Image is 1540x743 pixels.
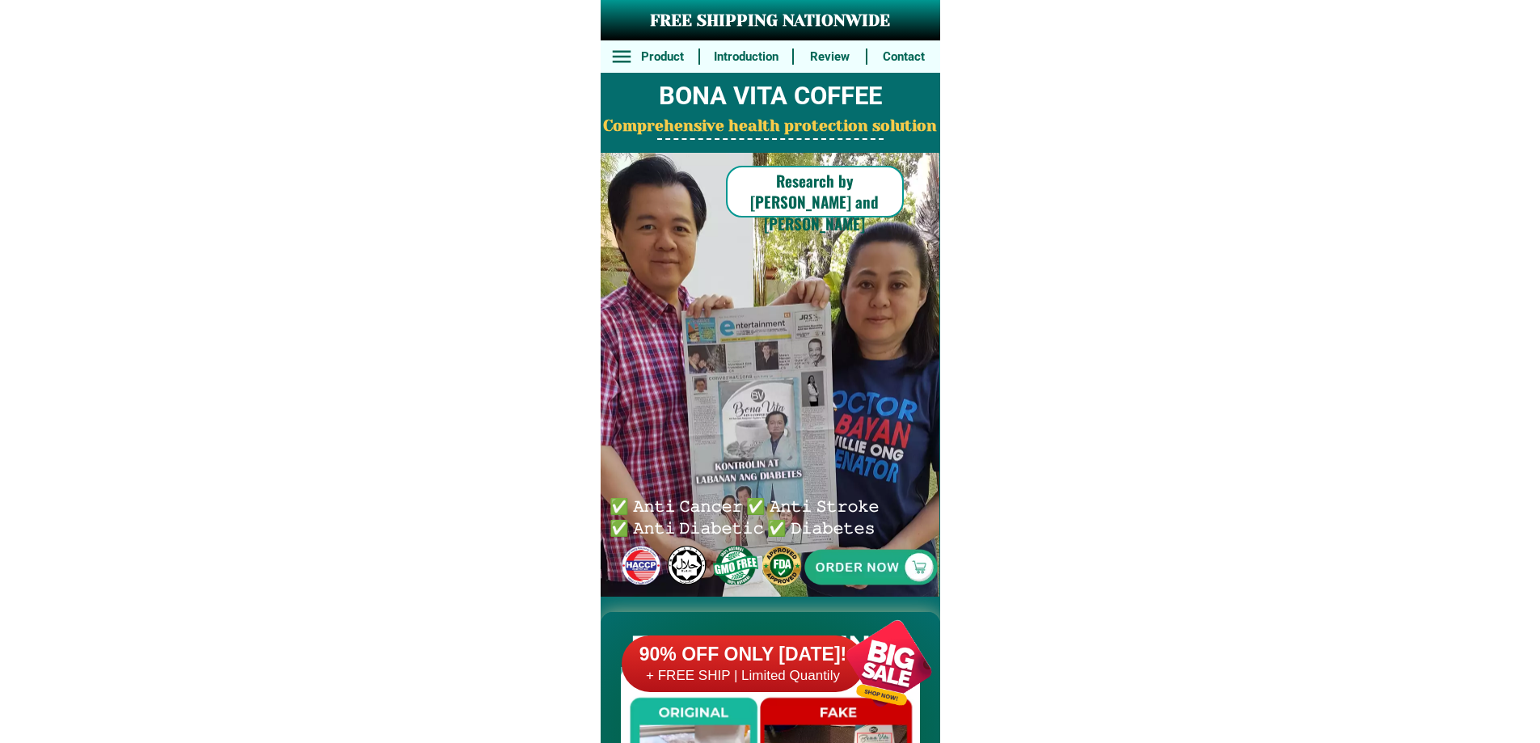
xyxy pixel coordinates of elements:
h6: Contact [876,48,931,66]
h6: Review [803,48,858,66]
h6: Research by [PERSON_NAME] and [PERSON_NAME] [726,170,904,234]
h3: FREE SHIPPING NATIONWIDE [601,9,940,33]
h6: Introduction [708,48,783,66]
h2: Comprehensive health protection solution [601,115,940,138]
h6: + FREE SHIP | Limited Quantily [622,667,864,685]
h6: 90% OFF ONLY [DATE]! [622,643,864,667]
h6: ✅ 𝙰𝚗𝚝𝚒 𝙲𝚊𝚗𝚌𝚎𝚛 ✅ 𝙰𝚗𝚝𝚒 𝚂𝚝𝚛𝚘𝚔𝚎 ✅ 𝙰𝚗𝚝𝚒 𝙳𝚒𝚊𝚋𝚎𝚝𝚒𝚌 ✅ 𝙳𝚒𝚊𝚋𝚎𝚝𝚎𝚜 [610,494,886,537]
h2: FAKE VS ORIGINAL [601,625,940,668]
h2: BONA VITA COFFEE [601,78,940,116]
h6: Product [635,48,690,66]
